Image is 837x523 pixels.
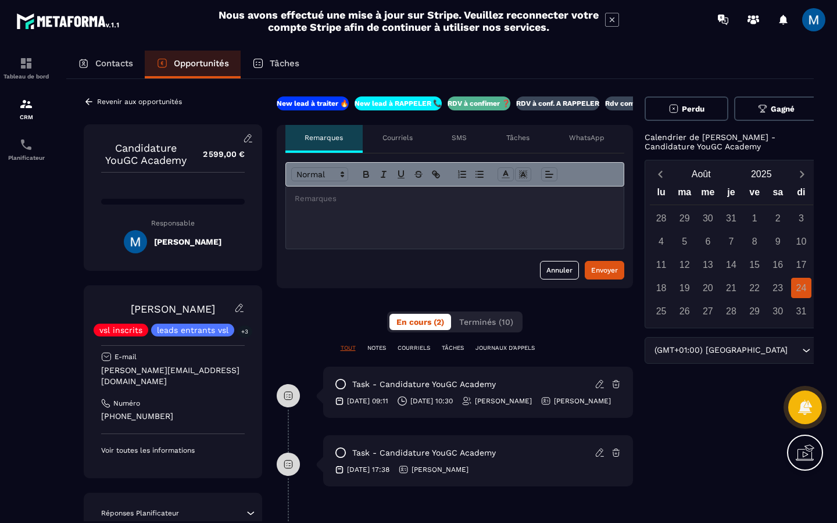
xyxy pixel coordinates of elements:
[791,231,811,252] div: 10
[19,138,33,152] img: scheduler
[277,99,349,108] p: New lead à traiter 🔥
[506,133,530,142] p: Tâches
[355,99,442,108] p: New lead à RAPPELER 📞
[674,301,695,321] div: 26
[270,58,299,69] p: Tâches
[734,96,818,121] button: Gagné
[645,96,729,121] button: Perdu
[113,399,140,408] p: Numéro
[398,344,430,352] p: COURRIELS
[241,51,311,78] a: Tâches
[768,278,788,298] div: 23
[3,114,49,120] p: CRM
[645,132,818,151] p: Calendrier de [PERSON_NAME] - Candidature YouGC Academy
[605,99,661,108] p: Rdv confirmé ✅
[452,314,520,330] button: Terminés (10)
[352,447,496,458] p: task - Candidature YouGC Academy
[697,208,718,228] div: 30
[389,314,451,330] button: En cours (2)
[3,48,49,88] a: formationformationTableau de bord
[540,261,579,280] button: Annuler
[174,58,229,69] p: Opportunités
[743,184,766,205] div: ve
[97,98,182,106] p: Revenir aux opportunités
[673,184,696,205] div: ma
[721,255,741,275] div: 14
[789,184,813,205] div: di
[452,133,467,142] p: SMS
[101,411,245,422] p: [PHONE_NUMBER]
[396,317,444,327] span: En cours (2)
[591,264,618,276] div: Envoyer
[674,278,695,298] div: 19
[650,184,673,205] div: lu
[697,255,718,275] div: 13
[475,344,535,352] p: JOURNAUX D'APPELS
[16,10,121,31] img: logo
[3,129,49,170] a: schedulerschedulerPlanificateur
[19,56,33,70] img: formation
[721,208,741,228] div: 31
[721,231,741,252] div: 7
[731,164,792,184] button: Open years overlay
[771,105,795,113] span: Gagné
[651,301,671,321] div: 25
[448,99,510,108] p: RDV à confimer ❓
[218,9,599,33] h2: Nous avons effectué une mise à jour sur Stripe. Veuillez reconnecter votre compte Stripe afin de ...
[674,208,695,228] div: 29
[768,208,788,228] div: 2
[145,51,241,78] a: Opportunités
[367,344,386,352] p: NOTES
[154,237,221,246] h5: [PERSON_NAME]
[554,396,611,406] p: [PERSON_NAME]
[651,278,671,298] div: 18
[475,396,532,406] p: [PERSON_NAME]
[3,88,49,129] a: formationformationCRM
[791,255,811,275] div: 17
[791,344,799,357] input: Search for option
[3,155,49,161] p: Planificateur
[674,255,695,275] div: 12
[157,326,228,334] p: leads entrants vsl
[237,325,252,338] p: +3
[101,219,245,227] p: Responsable
[674,231,695,252] div: 5
[766,184,789,205] div: sa
[101,365,245,387] p: [PERSON_NAME][EMAIL_ADDRESS][DOMAIN_NAME]
[720,184,743,205] div: je
[745,255,765,275] div: 15
[191,143,245,166] p: 2 599,00 €
[651,255,671,275] div: 11
[745,278,765,298] div: 22
[745,301,765,321] div: 29
[99,326,142,334] p: vsl inscrits
[95,58,133,69] p: Contacts
[341,344,356,352] p: TOUT
[442,344,464,352] p: TÂCHES
[459,317,513,327] span: Terminés (10)
[410,396,453,406] p: [DATE] 10:30
[651,208,671,228] div: 28
[382,133,413,142] p: Courriels
[682,105,704,113] span: Perdu
[645,337,818,364] div: Search for option
[791,208,811,228] div: 3
[768,301,788,321] div: 30
[650,208,813,321] div: Calendar days
[131,303,215,315] a: [PERSON_NAME]
[721,301,741,321] div: 28
[697,301,718,321] div: 27
[347,396,388,406] p: [DATE] 09:11
[101,508,179,518] p: Réponses Planificateur
[791,278,811,298] div: 24
[697,278,718,298] div: 20
[745,208,765,228] div: 1
[19,97,33,111] img: formation
[305,133,343,142] p: Remarques
[412,465,468,474] p: [PERSON_NAME]
[650,184,813,321] div: Calendar wrapper
[516,99,599,108] p: RDV à conf. A RAPPELER
[101,142,191,166] p: Candidature YouGC Academy
[652,344,791,357] span: (GMT+01:00) [GEOGRAPHIC_DATA]
[347,465,389,474] p: [DATE] 17:38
